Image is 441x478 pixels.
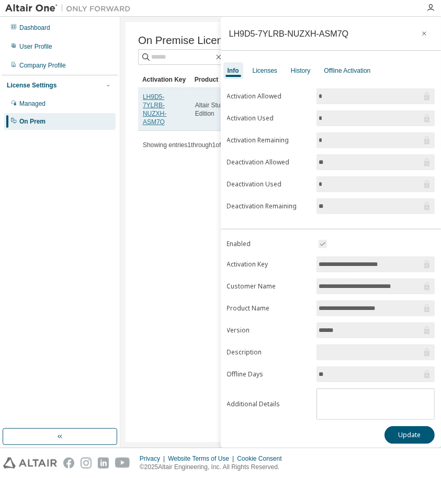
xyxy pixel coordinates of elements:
[143,141,224,149] span: Showing entries 1 through 1 of 1
[98,458,109,469] img: linkedin.svg
[19,24,50,32] div: Dashboard
[168,454,237,463] div: Website Terms of Use
[227,348,310,357] label: Description
[229,29,349,38] div: LH9D5-7YLRB-NUZXH-ASM7Q
[253,66,277,75] div: Licenses
[227,136,310,144] label: Activation Remaining
[227,326,310,335] label: Version
[227,92,310,101] label: Activation Allowed
[19,99,46,108] div: Managed
[324,66,370,75] div: Offline Activation
[227,304,310,313] label: Product Name
[138,35,255,47] span: On Premise Licenses (1)
[195,101,238,118] span: Altair Student Edition
[227,114,310,123] label: Activation Used
[195,71,239,88] div: Product
[142,71,186,88] div: Activation Key
[3,458,57,469] img: altair_logo.svg
[227,202,310,210] label: Deactivation Remaining
[237,454,288,463] div: Cookie Consent
[227,400,310,408] label: Additional Details
[115,458,130,469] img: youtube.svg
[227,180,310,188] label: Deactivation Used
[228,66,239,75] div: Info
[19,42,52,51] div: User Profile
[7,81,56,90] div: License Settings
[140,454,168,463] div: Privacy
[227,158,310,166] label: Deactivation Allowed
[385,426,435,444] button: Update
[143,93,166,126] a: LH9D5-7YLRB-NUZXH-ASM7Q
[5,3,136,14] img: Altair One
[19,61,66,70] div: Company Profile
[227,240,310,248] label: Enabled
[291,66,310,75] div: History
[227,370,310,379] label: Offline Days
[140,463,288,472] p: © 2025 Altair Engineering, Inc. All Rights Reserved.
[227,282,310,291] label: Customer Name
[81,458,92,469] img: instagram.svg
[63,458,74,469] img: facebook.svg
[227,260,310,269] label: Activation Key
[19,117,46,126] div: On Prem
